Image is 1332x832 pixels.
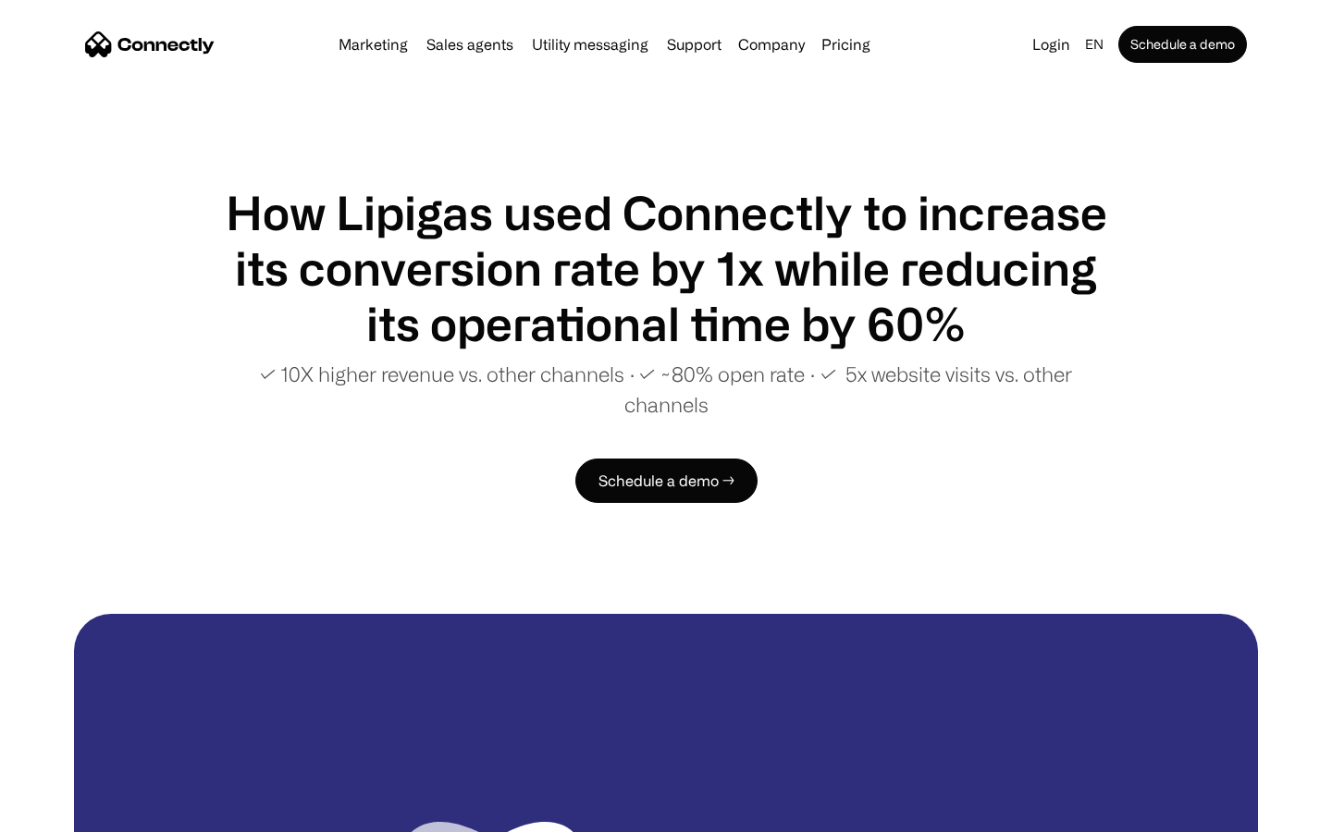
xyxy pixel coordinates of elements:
a: Sales agents [419,37,521,52]
ul: Language list [37,800,111,826]
p: ✓ 10X higher revenue vs. other channels ∙ ✓ ~80% open rate ∙ ✓ 5x website visits vs. other channels [222,359,1110,420]
a: Marketing [331,37,415,52]
aside: Language selected: English [18,798,111,826]
a: Pricing [814,37,878,52]
div: Company [738,31,805,57]
a: Schedule a demo [1118,26,1247,63]
div: en [1085,31,1104,57]
a: Utility messaging [524,37,656,52]
a: Schedule a demo → [575,459,758,503]
h1: How Lipigas used Connectly to increase its conversion rate by 1x while reducing its operational t... [222,185,1110,351]
a: Support [660,37,729,52]
a: Login [1025,31,1078,57]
